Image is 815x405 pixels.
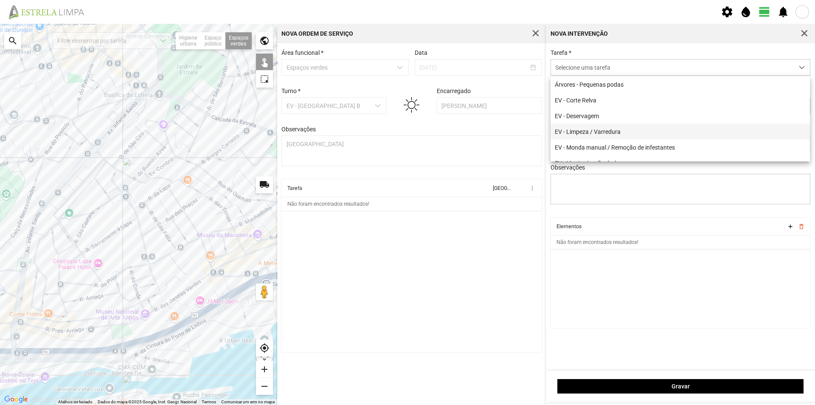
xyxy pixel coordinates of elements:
[256,54,273,71] div: touch_app
[256,361,273,378] div: add
[557,379,804,394] button: Gravar
[415,49,427,56] label: Data
[201,32,225,49] div: Espaço público
[225,32,252,49] div: Espaços verdes
[555,81,624,88] span: Árvores - Pequenas podas
[256,378,273,395] div: remove
[256,176,273,193] div: local_shipping
[4,32,21,49] div: search
[555,128,621,135] span: EV - Limpeza / Varredura
[551,49,571,56] label: Tarefa *
[798,223,804,230] button: delete_outline
[287,185,302,191] div: Tarefa
[551,124,810,139] li: EV - Limpeza / Varredura
[2,394,30,405] img: Google
[256,283,273,300] button: Arraste o Pegman para o mapa para abrir o Street View
[758,6,771,18] span: view_day
[551,76,810,92] li: Árvores - Pequenas podas
[256,71,273,88] div: highlight_alt
[2,394,30,405] a: Abrir esta área no Google Maps (abre uma nova janela)
[404,96,419,114] img: 01d.svg
[555,113,599,119] span: EV - Deservagem
[555,97,596,104] span: EV - Corte Relva
[437,88,471,94] label: Encarregado
[281,88,301,94] label: Turno *
[281,126,316,133] label: Observações
[551,59,794,75] span: Selecione uma tarefa
[555,144,675,151] span: EV - Monda manual / Remoção de infestantes
[221,399,275,404] a: Comunicar um erro no mapa
[551,92,810,108] li: EV - Corte Relva
[787,223,793,230] button: add
[551,31,608,37] div: Nova intervenção
[794,59,810,75] div: dropdown trigger
[551,139,810,155] li: EV - Monda manual / Remoção de infestantes
[721,6,733,18] span: settings
[777,6,790,18] span: notifications
[551,164,585,171] label: Observações
[281,31,353,37] div: Nova Ordem de Serviço
[556,239,638,245] div: Não foram encontrados resultados!
[256,32,273,49] div: public
[493,185,511,191] div: [GEOGRAPHIC_DATA]
[287,201,369,207] div: Não foram encontrados resultados!
[529,185,536,192] span: more_vert
[98,399,197,404] span: Dados do mapa ©2025 Google, Inst. Geogr. Nacional
[6,4,93,20] img: file
[555,160,633,167] span: EV - Monitorização de árvores
[256,340,273,357] div: my_location
[562,383,799,390] span: Gravar
[281,49,323,56] label: Área funcional *
[551,108,810,124] li: EV - Deservagem
[739,6,752,18] span: water_drop
[556,224,582,229] div: Elementos
[202,399,216,404] a: Termos (abre num novo separador)
[176,32,201,49] div: Higiene urbana
[551,155,810,171] li: EV - Monitorização de árvores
